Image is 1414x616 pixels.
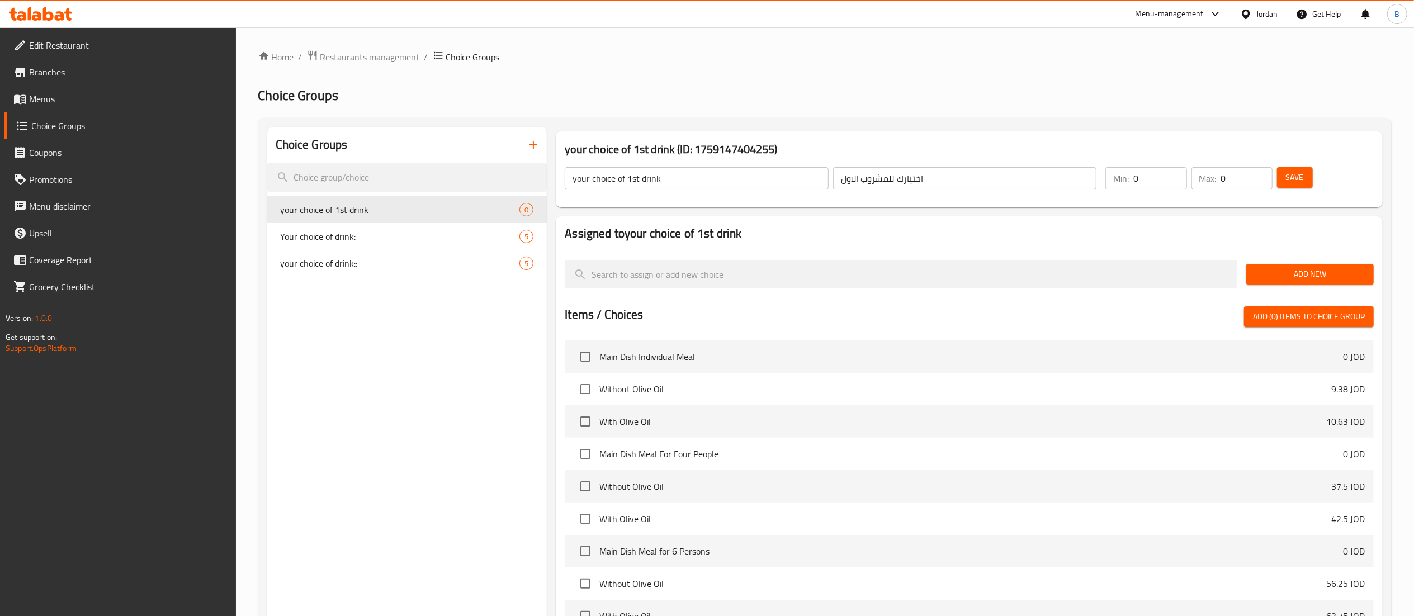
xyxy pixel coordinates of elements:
[599,447,1343,461] span: Main Dish Meal For Four People
[1331,480,1365,493] p: 37.5 JOD
[520,258,533,269] span: 5
[281,257,520,270] span: your choice of drink::
[574,475,597,498] span: Select choice
[4,273,236,300] a: Grocery Checklist
[1331,512,1365,525] p: 42.5 JOD
[565,225,1374,242] h2: Assigned to your choice of 1st drink
[565,260,1237,288] input: search
[1244,306,1374,327] button: Add (0) items to choice group
[299,50,302,64] li: /
[574,345,597,368] span: Select choice
[1394,8,1399,20] span: B
[4,59,236,86] a: Branches
[6,330,57,344] span: Get support on:
[320,50,420,64] span: Restaurants management
[281,230,520,243] span: Your choice of drink:
[520,205,533,215] span: 0
[258,83,339,108] span: Choice Groups
[281,203,520,216] span: your choice of 1st drink
[424,50,428,64] li: /
[519,203,533,216] div: Choices
[1326,415,1365,428] p: 10.63 JOD
[599,382,1331,396] span: Without Olive Oil
[1343,447,1365,461] p: 0 JOD
[4,220,236,247] a: Upsell
[29,39,227,52] span: Edit Restaurant
[1113,172,1129,185] p: Min:
[520,231,533,242] span: 5
[1255,267,1365,281] span: Add New
[29,200,227,213] span: Menu disclaimer
[446,50,500,64] span: Choice Groups
[599,415,1326,428] span: With Olive Oil
[29,92,227,106] span: Menus
[29,253,227,267] span: Coverage Report
[565,306,643,323] h2: Items / Choices
[4,112,236,139] a: Choice Groups
[29,173,227,186] span: Promotions
[1256,8,1278,20] div: Jordan
[6,311,33,325] span: Version:
[519,257,533,270] div: Choices
[599,577,1326,590] span: Without Olive Oil
[599,512,1331,525] span: With Olive Oil
[1246,264,1374,285] button: Add New
[4,193,236,220] a: Menu disclaimer
[6,341,77,356] a: Support.OpsPlatform
[267,223,547,250] div: Your choice of drink:5
[29,65,227,79] span: Branches
[574,410,597,433] span: Select choice
[1343,544,1365,558] p: 0 JOD
[4,86,236,112] a: Menus
[258,50,294,64] a: Home
[599,544,1343,558] span: Main Dish Meal for 6 Persons
[35,311,52,325] span: 1.0.0
[31,119,227,132] span: Choice Groups
[1343,350,1365,363] p: 0 JOD
[1253,310,1365,324] span: Add (0) items to choice group
[1199,172,1217,185] p: Max:
[1277,167,1313,188] button: Save
[4,139,236,166] a: Coupons
[307,50,420,64] a: Restaurants management
[4,32,236,59] a: Edit Restaurant
[574,539,597,563] span: Select choice
[574,507,597,530] span: Select choice
[4,166,236,193] a: Promotions
[599,480,1331,493] span: Without Olive Oil
[574,572,597,595] span: Select choice
[1326,577,1365,590] p: 56.25 JOD
[1135,7,1204,21] div: Menu-management
[599,350,1343,363] span: Main Dish Individual Meal
[29,280,227,293] span: Grocery Checklist
[267,163,547,192] input: search
[1331,382,1365,396] p: 9.38 JOD
[4,247,236,273] a: Coverage Report
[565,140,1374,158] h3: your choice of 1st drink (ID: 1759147404255)
[574,442,597,466] span: Select choice
[574,377,597,401] span: Select choice
[258,50,1392,64] nav: breadcrumb
[29,226,227,240] span: Upsell
[1286,170,1304,184] span: Save
[267,250,547,277] div: your choice of drink::5
[276,136,348,153] h2: Choice Groups
[267,196,547,223] div: your choice of 1st drink0
[29,146,227,159] span: Coupons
